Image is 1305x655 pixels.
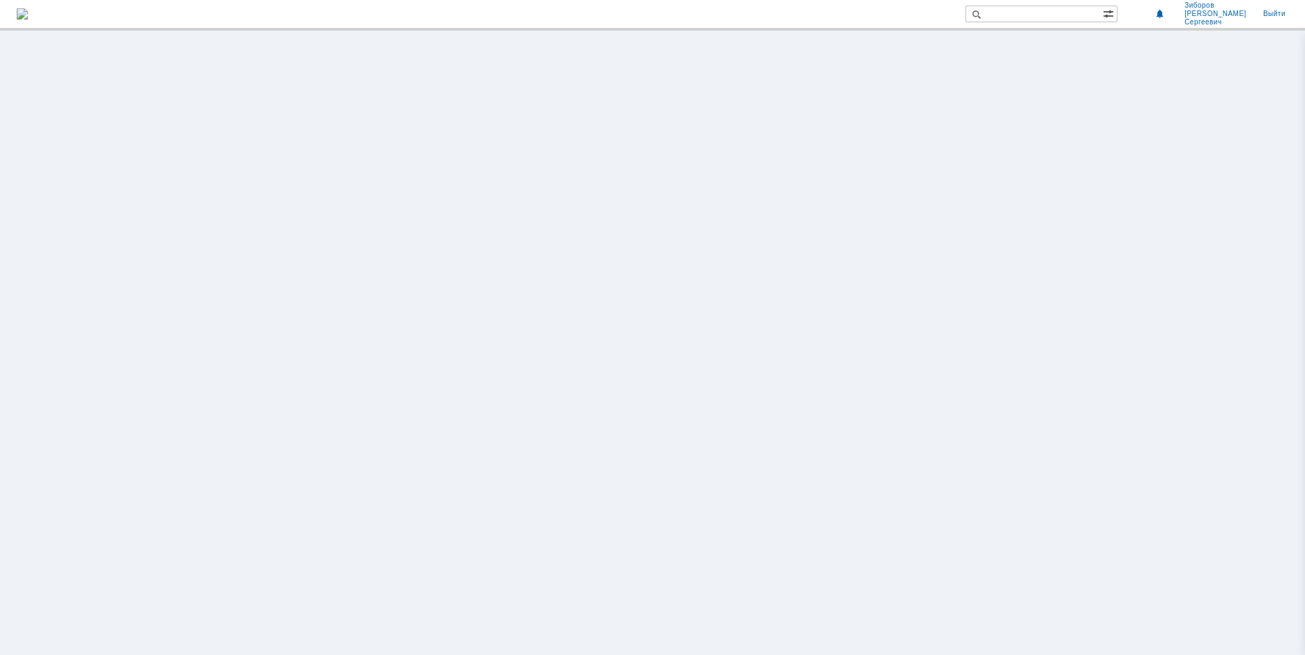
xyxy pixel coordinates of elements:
[17,8,28,20] img: logo
[1184,10,1246,18] span: [PERSON_NAME]
[1184,1,1246,10] span: Зиборов
[17,8,28,20] a: Перейти на домашнюю страницу
[1103,6,1117,20] span: Расширенный поиск
[1184,18,1246,26] span: Сергеевич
